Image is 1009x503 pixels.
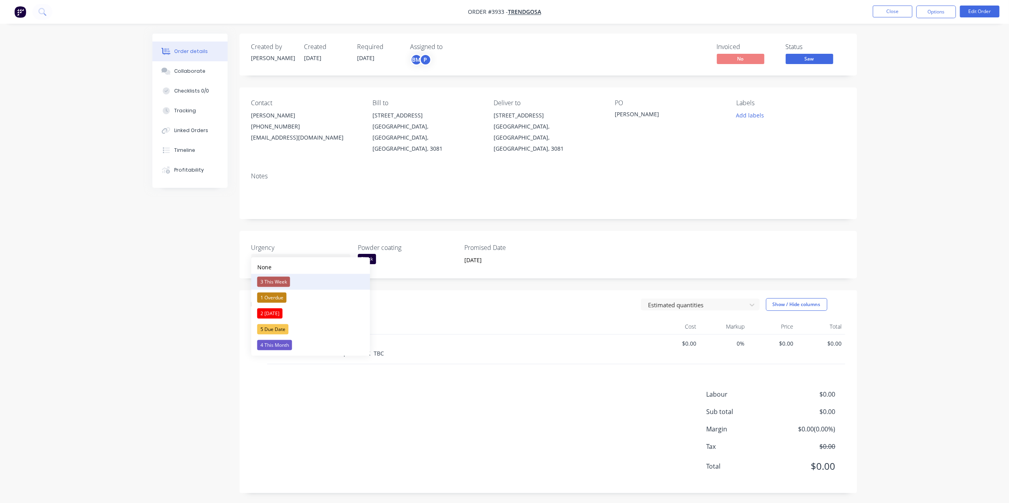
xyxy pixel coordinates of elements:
[736,99,845,107] div: Labels
[174,127,208,134] div: Linked Orders
[358,254,376,264] div: Black
[960,6,999,17] button: Edit Order
[174,107,196,114] div: Tracking
[748,319,797,335] div: Price
[468,8,508,16] span: Order #3933 -
[152,81,228,101] button: Checklists 0/0
[699,319,748,335] div: Markup
[304,54,322,62] span: [DATE]
[800,339,842,348] span: $0.00
[707,461,777,471] span: Total
[464,243,563,252] label: Promised Date
[251,243,350,252] label: Urgency
[615,99,724,107] div: PO
[707,390,777,399] span: Labour
[152,121,228,140] button: Linked Orders
[420,54,431,66] div: P
[357,54,375,62] span: [DATE]
[344,350,384,357] span: p/c BLACK TBC
[251,337,370,353] button: 4 This Month
[717,43,776,51] div: Invoiced
[251,110,360,143] div: [PERSON_NAME][PHONE_NUMBER][EMAIL_ADDRESS][DOMAIN_NAME]
[410,54,422,66] div: BM
[777,442,835,451] span: $0.00
[651,319,700,335] div: Cost
[707,407,777,416] span: Sub total
[251,54,295,62] div: [PERSON_NAME]
[707,442,777,451] span: Tax
[372,99,481,107] div: Bill to
[14,6,26,18] img: Factory
[174,48,208,55] div: Order details
[174,147,195,154] div: Timeline
[152,61,228,81] button: Collaborate
[251,43,295,51] div: Created by
[873,6,912,17] button: Close
[786,54,833,66] button: Saw
[372,110,481,154] div: [STREET_ADDRESS][GEOGRAPHIC_DATA], [GEOGRAPHIC_DATA], [GEOGRAPHIC_DATA], 3081
[777,424,835,434] span: $0.00 ( 0.00 %)
[251,110,360,121] div: [PERSON_NAME]
[766,298,827,311] button: Show / Hide columns
[796,319,845,335] div: Total
[717,54,764,64] span: No
[257,277,290,287] div: 3 This Week
[786,54,833,64] span: Saw
[257,324,289,335] div: 5 Due Date
[251,274,370,290] button: 3 This Week
[257,340,292,350] div: 4 This Month
[174,68,205,75] div: Collaborate
[786,43,845,51] div: Status
[251,321,370,337] button: 5 Due Date
[174,87,209,95] div: Checklists 0/0
[372,110,481,121] div: [STREET_ADDRESS]
[152,160,228,180] button: Profitability
[777,390,835,399] span: $0.00
[152,101,228,121] button: Tracking
[251,172,845,180] div: Notes
[257,293,287,303] div: 1 Overdue
[174,166,204,174] div: Profitability
[251,290,370,306] button: 1 Overdue
[251,121,360,132] div: [PHONE_NUMBER]
[916,6,956,18] button: Options
[494,121,602,154] div: [GEOGRAPHIC_DATA], [GEOGRAPHIC_DATA], [GEOGRAPHIC_DATA], 3081
[257,263,272,271] div: None
[654,339,697,348] span: $0.00
[372,121,481,154] div: [GEOGRAPHIC_DATA], [GEOGRAPHIC_DATA], [GEOGRAPHIC_DATA], 3081
[777,459,835,473] span: $0.00
[251,260,370,274] button: None
[251,132,360,143] div: [EMAIL_ADDRESS][DOMAIN_NAME]
[251,99,360,107] div: Contact
[410,54,431,66] button: BMP
[304,43,348,51] div: Created
[357,43,401,51] div: Required
[251,254,350,266] div: Select...
[358,243,457,252] label: Powder coating
[751,339,794,348] span: $0.00
[257,308,283,319] div: 2 [DATE]
[615,110,714,121] div: [PERSON_NAME]
[508,8,541,16] a: Trendgosa
[703,339,745,348] span: 0%
[410,43,490,51] div: Assigned to
[494,110,602,154] div: [STREET_ADDRESS][GEOGRAPHIC_DATA], [GEOGRAPHIC_DATA], [GEOGRAPHIC_DATA], 3081
[459,254,557,266] input: Enter date
[777,407,835,416] span: $0.00
[152,140,228,160] button: Timeline
[152,42,228,61] button: Order details
[732,110,768,121] button: Add labels
[494,99,602,107] div: Deliver to
[251,306,370,321] button: 2 [DATE]
[494,110,602,121] div: [STREET_ADDRESS]
[707,424,777,434] span: Margin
